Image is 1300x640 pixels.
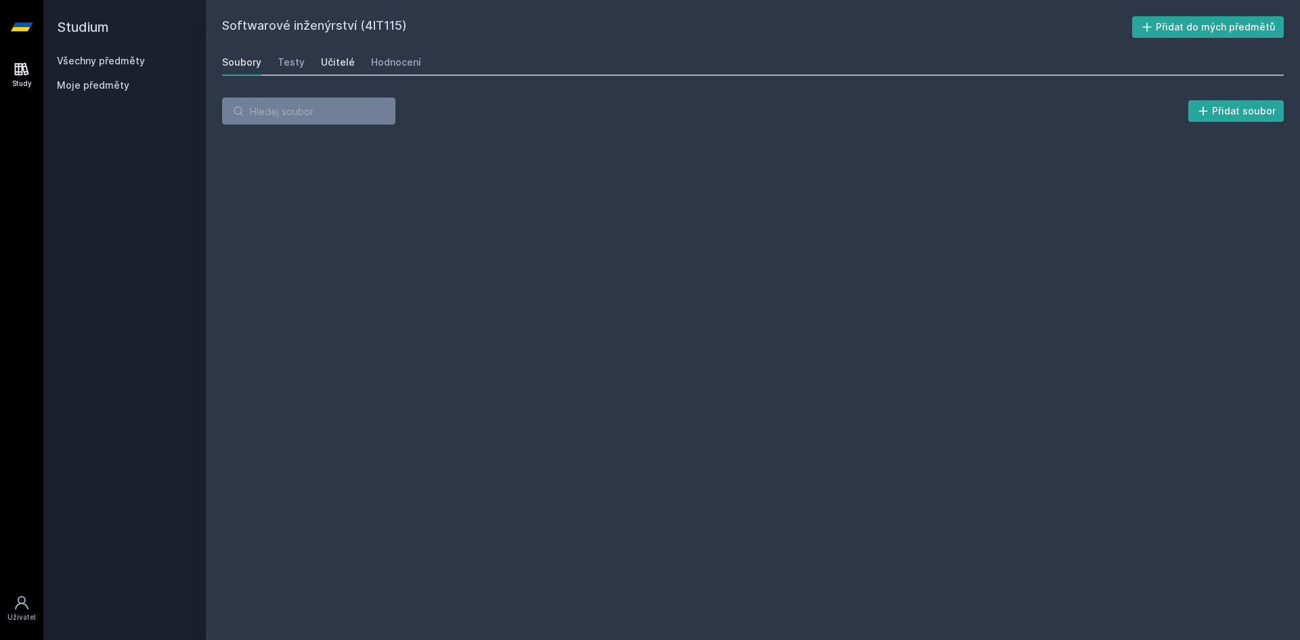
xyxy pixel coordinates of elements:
[222,56,261,69] div: Soubory
[321,49,355,76] a: Učitelé
[1132,16,1284,38] button: Přidat do mých předmětů
[1188,100,1284,122] button: Přidat soubor
[278,56,305,69] div: Testy
[222,16,1132,38] h2: Softwarové inženýrství (4IT115)
[3,588,41,629] a: Uživatel
[371,49,421,76] a: Hodnocení
[371,56,421,69] div: Hodnocení
[57,55,145,66] a: Všechny předměty
[57,79,129,92] span: Moje předměty
[7,612,36,622] div: Uživatel
[222,49,261,76] a: Soubory
[222,98,395,125] input: Hledej soubor
[12,79,32,89] div: Study
[3,54,41,95] a: Study
[278,49,305,76] a: Testy
[321,56,355,69] div: Učitelé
